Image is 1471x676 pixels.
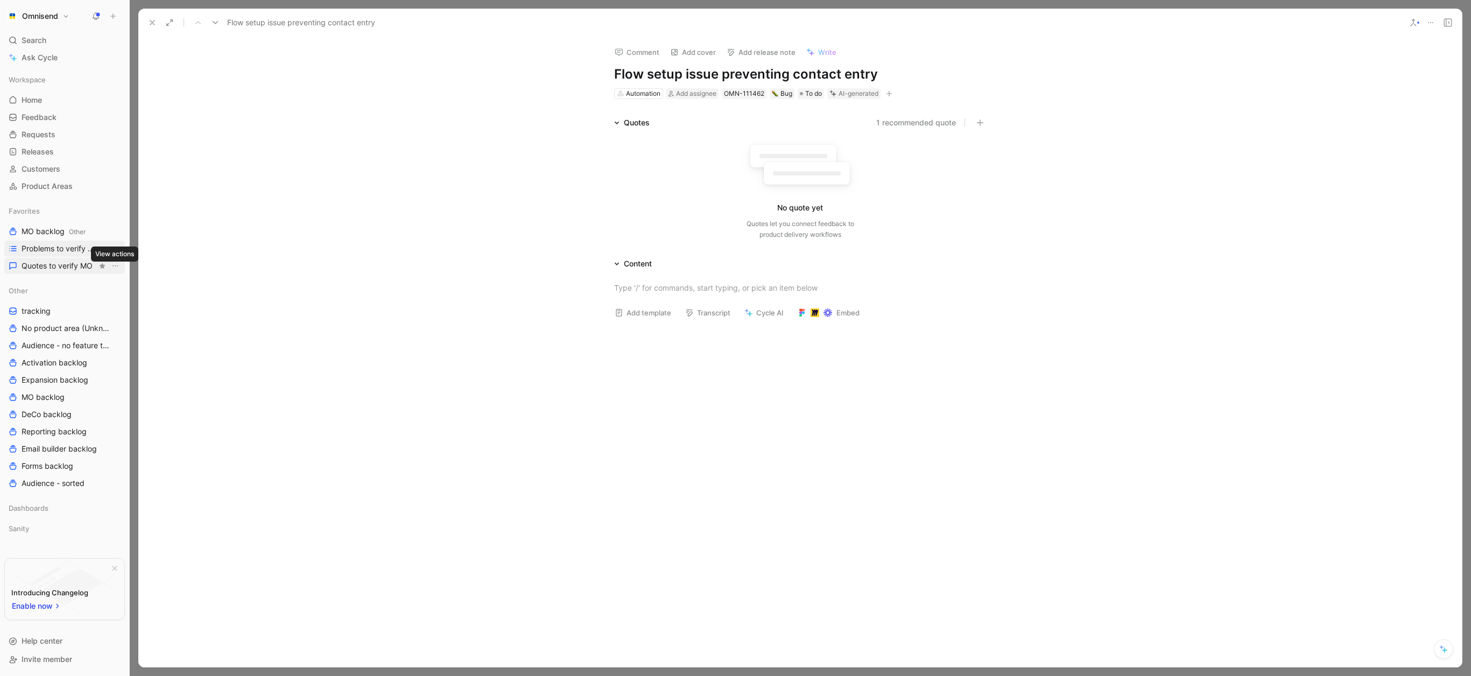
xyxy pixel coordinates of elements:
a: Quotes to verify MOView actions [4,258,125,274]
span: Customers [22,164,60,174]
span: Releases [22,146,54,157]
div: AI-generated [839,88,878,99]
button: Cycle AI [740,305,789,320]
a: Feedback [4,109,125,125]
div: No quote yet [777,201,823,214]
span: Enable now [12,600,54,612]
div: Content [610,257,656,270]
a: Problems to verify MO [4,241,125,257]
span: Other [9,285,28,296]
div: Help center [4,633,125,649]
button: Enable now [11,599,62,613]
span: Problems to verify MO [22,243,97,254]
div: Bug [772,88,792,99]
div: OthertrackingNo product area (Unknowns)Audience - no feature tagActivation backlogExpansion backl... [4,283,125,491]
a: MO backlog [4,389,125,405]
a: DeCo backlog [4,406,125,422]
button: Add release note [722,45,800,60]
span: Audience - no feature tag [22,340,110,351]
span: Write [818,47,836,57]
span: Expansion backlog [22,375,88,385]
img: bg-BLZuj68n.svg [14,559,115,614]
span: Forms backlog [22,461,73,471]
span: Activation backlog [22,357,87,368]
button: Transcript [680,305,735,320]
span: Ask Cycle [22,51,58,64]
span: Help center [22,636,62,645]
a: Expansion backlog [4,372,125,388]
span: tracking [22,306,51,316]
div: Workspace [4,72,125,88]
div: To do [798,88,824,99]
a: tracking [4,303,125,319]
a: MO backlogOther [4,223,125,240]
div: Quotes let you connect feedback to product delivery workflows [747,219,854,240]
div: OMN-111462 [724,88,764,99]
button: Comment [610,45,664,60]
div: Dashboards [4,500,125,519]
button: View actions [110,260,121,271]
span: MO backlog [22,226,86,237]
span: Reporting backlog [22,426,87,437]
span: Email builder backlog [22,443,97,454]
span: Favorites [9,206,40,216]
span: Invite member [22,654,72,664]
a: Home [4,92,125,108]
div: Content [624,257,652,270]
a: No product area (Unknowns) [4,320,125,336]
img: 🐛 [772,90,778,97]
div: Invite member [4,651,125,667]
span: Workspace [9,74,46,85]
span: Search [22,34,46,47]
a: Requests [4,126,125,143]
a: Customers [4,161,125,177]
div: Sanity [4,520,125,540]
h1: Omnisend [22,11,58,21]
span: Quotes to verify MO [22,260,93,271]
span: Feedback [22,112,57,123]
span: Product Areas [22,181,73,192]
span: Audience - sorted [22,478,85,489]
h1: Flow setup issue preventing contact entry [614,66,987,83]
div: Search [4,32,125,48]
div: Sanity [4,520,125,537]
a: Email builder backlog [4,441,125,457]
span: Sanity [9,523,29,534]
span: Add assignee [676,89,716,97]
span: DeCo backlog [22,409,72,420]
button: Write [801,45,841,60]
a: Audience - no feature tag [4,337,125,354]
a: Ask Cycle [4,50,125,66]
button: OmnisendOmnisend [4,9,72,24]
a: Activation backlog [4,355,125,371]
div: 🐛Bug [770,88,794,99]
span: Requests [22,129,55,140]
div: Dashboards [4,500,125,516]
div: Other [4,283,125,299]
img: Omnisend [7,11,18,22]
span: Dashboards [9,503,48,513]
a: Releases [4,144,125,160]
div: Quotes [610,116,654,129]
span: No product area (Unknowns) [22,323,111,334]
button: 1 recommended quote [876,116,956,129]
div: Favorites [4,203,125,219]
div: Quotes [624,116,650,129]
div: Automation [626,88,660,99]
span: To do [805,88,822,99]
button: Embed [793,305,864,320]
button: Add template [610,305,676,320]
div: Introducing Changelog [11,586,88,599]
a: Product Areas [4,178,125,194]
span: MO backlog [22,392,65,403]
span: Flow setup issue preventing contact entry [227,16,375,29]
a: Reporting backlog [4,424,125,440]
a: Forms backlog [4,458,125,474]
button: Add cover [665,45,721,60]
span: Other [69,228,86,236]
a: Audience - sorted [4,475,125,491]
span: Home [22,95,42,105]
